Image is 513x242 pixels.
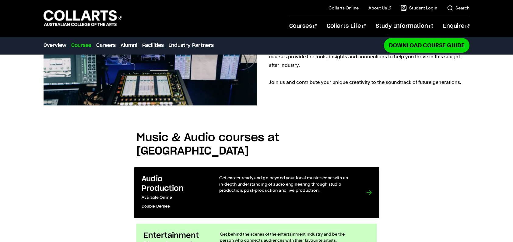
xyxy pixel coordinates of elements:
[447,5,469,11] a: Search
[327,16,366,36] a: Collarts Life
[141,193,206,202] p: Available Online
[269,35,469,87] p: Music, and how it is delivered and received, is one of the world's most important art and communi...
[96,42,116,49] a: Careers
[401,5,437,11] a: Student Login
[121,42,137,49] a: Alumni
[134,167,379,218] a: Audio Production Available Online Double Degree Get career-ready and go beyond your local music s...
[141,175,206,193] h3: Audio Production
[44,9,121,27] div: Go to homepage
[141,202,206,211] p: Double Degree
[71,42,91,49] a: Courses
[219,175,354,193] p: Get career-ready and go beyond your local music scene with an in-depth understanding of audio eng...
[142,42,164,49] a: Facilities
[329,5,359,11] a: Collarts Online
[384,38,469,52] a: Download Course Guide
[136,131,377,158] h2: Music & Audio courses at [GEOGRAPHIC_DATA]
[376,16,433,36] a: Study Information
[443,16,469,36] a: Enquire
[289,16,317,36] a: Courses
[44,42,66,49] a: Overview
[368,5,391,11] a: About Us
[169,42,214,49] a: Industry Partners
